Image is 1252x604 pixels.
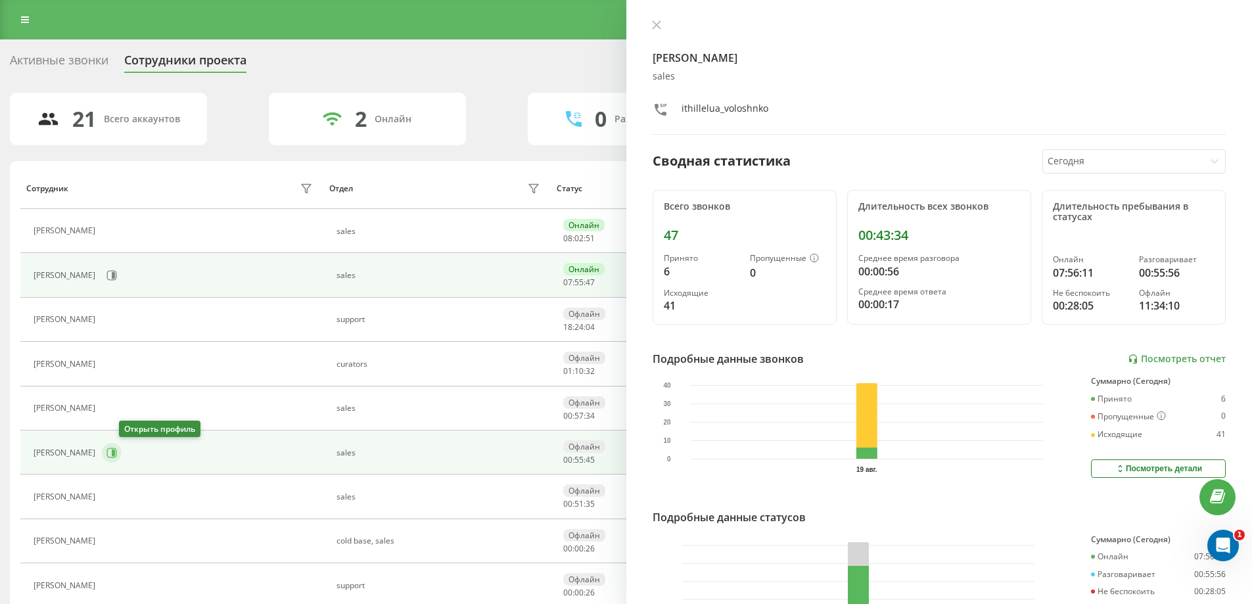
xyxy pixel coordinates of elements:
div: Разговаривает [1139,255,1215,264]
span: 04 [586,321,595,333]
span: 45 [586,454,595,465]
div: 41 [664,298,739,314]
div: sales [336,492,544,501]
div: Длительность пребывания в статусах [1053,201,1215,223]
div: Офлайн [563,529,605,542]
div: sales [336,271,544,280]
div: Сотрудник [26,184,68,193]
div: [PERSON_NAME] [34,492,99,501]
div: 41 [1217,430,1226,439]
div: 00:55:56 [1194,570,1226,579]
div: : : [563,411,595,421]
div: cold base, sales [336,536,544,546]
span: 51 [586,233,595,244]
span: 34 [586,410,595,421]
div: Подробные данные звонков [653,351,804,367]
div: : : [563,323,595,332]
div: sales [336,227,544,236]
span: 01 [563,365,572,377]
div: Онлайн [1053,255,1128,264]
span: 00 [563,454,572,465]
div: sales [336,404,544,413]
span: 51 [574,498,584,509]
div: Принято [664,254,739,263]
div: Офлайн [563,308,605,320]
span: 55 [574,454,584,465]
div: 6 [664,264,739,279]
span: 26 [586,587,595,598]
div: Онлайн [1091,552,1128,561]
span: 35 [586,498,595,509]
span: 24 [574,321,584,333]
div: support [336,581,544,590]
div: 00:28:05 [1053,298,1128,314]
div: Офлайн [563,573,605,586]
div: [PERSON_NAME] [34,271,99,280]
div: 2 [355,106,367,131]
span: 00 [563,410,572,421]
span: 00 [574,587,584,598]
div: [PERSON_NAME] [34,448,99,457]
div: Сводная статистика [653,151,791,171]
div: 21 [72,106,96,131]
div: Посмотреть детали [1115,463,1202,474]
span: 26 [586,543,595,554]
div: Офлайн [563,396,605,409]
text: 20 [663,419,671,426]
text: 19 авг. [856,466,877,473]
div: curators [336,360,544,369]
div: Принято [1091,394,1132,404]
div: Онлайн [563,263,605,275]
span: 55 [574,277,584,288]
span: 02 [574,233,584,244]
div: 00:43:34 [858,227,1020,243]
span: 00 [563,543,572,554]
span: 18 [563,321,572,333]
div: support [336,315,544,324]
div: [PERSON_NAME] [34,581,99,590]
div: Длительность всех звонков [858,201,1020,212]
div: : : [563,588,595,597]
div: Пропущенные [1091,411,1166,422]
div: Офлайн [563,440,605,453]
div: Онлайн [375,114,411,125]
div: sales [336,448,544,457]
div: Офлайн [1139,289,1215,298]
div: 00:00:56 [858,264,1020,279]
span: 00 [563,498,572,509]
button: Посмотреть детали [1091,459,1226,478]
div: Разговаривает [1091,570,1155,579]
div: : : [563,234,595,243]
div: 11:34:10 [1139,298,1215,314]
div: Пропущенные [750,254,825,264]
span: 32 [586,365,595,377]
iframe: Intercom live chat [1207,530,1239,561]
div: 07:56:11 [1053,265,1128,281]
a: Посмотреть отчет [1128,354,1226,365]
div: : : [563,455,595,465]
span: 47 [586,277,595,288]
div: : : [563,367,595,376]
div: 6 [1221,394,1226,404]
div: [PERSON_NAME] [34,226,99,235]
div: Всего звонков [664,201,825,212]
div: Не беспокоить [1053,289,1128,298]
div: : : [563,544,595,553]
div: 00:55:56 [1139,265,1215,281]
span: 57 [574,410,584,421]
div: Всего аккаунтов [104,114,180,125]
text: 40 [663,382,671,389]
div: Исходящие [1091,430,1142,439]
div: 47 [664,227,825,243]
text: 30 [663,400,671,407]
div: [PERSON_NAME] [34,536,99,546]
div: Суммарно (Сегодня) [1091,377,1226,386]
div: Сотрудники проекта [124,53,246,74]
div: Офлайн [563,484,605,497]
div: Среднее время разговора [858,254,1020,263]
span: 1 [1234,530,1245,540]
div: Активные звонки [10,53,108,74]
div: Открыть профиль [119,421,200,437]
div: ithillelua_voloshnko [682,102,768,121]
text: 0 [666,455,670,463]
